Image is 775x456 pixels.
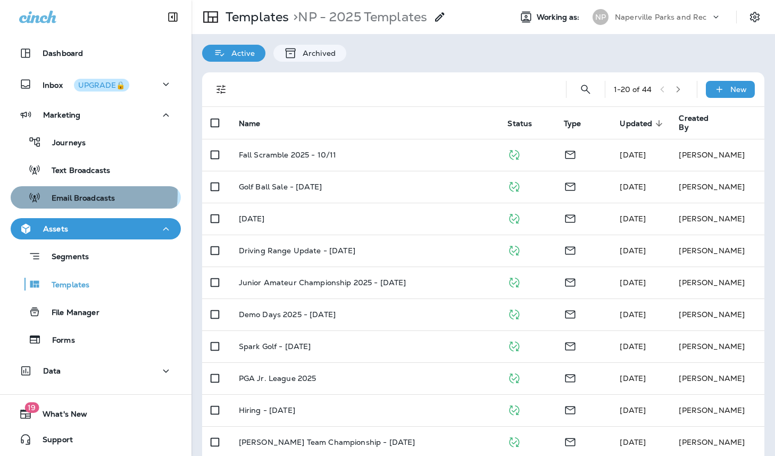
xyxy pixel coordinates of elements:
[564,404,577,414] span: Email
[239,119,261,128] span: Name
[670,139,764,171] td: [PERSON_NAME]
[615,13,706,21] p: Naperville Parks and Rec
[670,267,764,299] td: [PERSON_NAME]
[221,9,289,25] p: Templates
[507,277,521,286] span: Published
[41,308,99,318] p: File Manager
[507,309,521,318] span: Published
[679,114,720,132] span: Created By
[11,245,181,268] button: Segments
[564,372,577,382] span: Email
[32,410,87,422] span: What's New
[679,114,734,132] span: Created By
[11,328,181,351] button: Forms
[537,13,582,22] span: Working as:
[226,49,255,57] p: Active
[507,181,521,190] span: Published
[239,438,415,446] p: [PERSON_NAME] Team Championship - [DATE]
[158,6,188,28] button: Collapse Sidebar
[564,119,581,128] span: Type
[41,280,89,291] p: Templates
[11,131,181,153] button: Journeys
[41,252,89,263] p: Segments
[620,437,646,447] span: Rachael Owen
[507,149,521,159] span: Published
[564,309,577,318] span: Email
[670,171,764,203] td: [PERSON_NAME]
[239,214,265,223] p: [DATE]
[564,213,577,222] span: Email
[620,246,646,255] span: Rachael Owen
[43,79,129,90] p: Inbox
[620,182,646,192] span: Rachael Owen
[297,49,336,57] p: Archived
[78,81,125,89] div: UPGRADE🔒
[11,360,181,382] button: Data
[745,7,764,27] button: Settings
[11,218,181,239] button: Assets
[507,245,521,254] span: Published
[239,278,406,287] p: Junior Amateur Championship 2025 - [DATE]
[11,159,181,181] button: Text Broadcasts
[620,405,646,415] span: Rachael Owen
[670,330,764,362] td: [PERSON_NAME]
[11,429,181,450] button: Support
[564,277,577,286] span: Email
[239,183,322,191] p: Golf Ball Sale - [DATE]
[564,119,595,128] span: Type
[289,9,427,25] p: NP - 2025 Templates
[43,367,61,375] p: Data
[620,374,646,383] span: Rachael Owen
[41,166,110,176] p: Text Broadcasts
[11,273,181,295] button: Templates
[564,149,577,159] span: Email
[43,49,83,57] p: Dashboard
[74,79,129,92] button: UPGRADE🔒
[620,150,646,160] span: Rachael Owen
[24,402,39,413] span: 19
[614,85,652,94] div: 1 - 20 of 44
[670,362,764,394] td: [PERSON_NAME]
[507,213,521,222] span: Published
[11,73,181,95] button: InboxUPGRADE🔒
[32,435,73,448] span: Support
[11,301,181,323] button: File Manager
[41,194,115,204] p: Email Broadcasts
[239,246,355,255] p: Driving Range Update - [DATE]
[239,310,336,319] p: Demo Days 2025 - [DATE]
[41,336,75,346] p: Forms
[620,310,646,319] span: Rachael Owen
[239,406,295,414] p: Hiring - [DATE]
[620,119,666,128] span: Updated
[507,119,546,128] span: Status
[564,245,577,254] span: Email
[575,79,596,100] button: Search Templates
[239,342,311,351] p: Spark Golf - [DATE]
[670,394,764,426] td: [PERSON_NAME]
[507,436,521,446] span: Published
[507,341,521,350] span: Published
[507,404,521,414] span: Published
[43,111,80,119] p: Marketing
[239,374,316,383] p: PGA Jr. League 2025
[507,119,532,128] span: Status
[564,181,577,190] span: Email
[564,436,577,446] span: Email
[564,341,577,350] span: Email
[239,119,274,128] span: Name
[41,138,86,148] p: Journeys
[11,186,181,209] button: Email Broadcasts
[670,203,764,235] td: [PERSON_NAME]
[43,225,68,233] p: Assets
[507,372,521,382] span: Published
[730,85,747,94] p: New
[239,151,337,159] p: Fall Scramble 2025 - 10/11
[11,104,181,126] button: Marketing
[620,214,646,223] span: Rachael Owen
[11,403,181,425] button: 19What's New
[620,119,652,128] span: Updated
[670,235,764,267] td: [PERSON_NAME]
[11,43,181,64] button: Dashboard
[593,9,609,25] div: NP
[620,278,646,287] span: Rachael Owen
